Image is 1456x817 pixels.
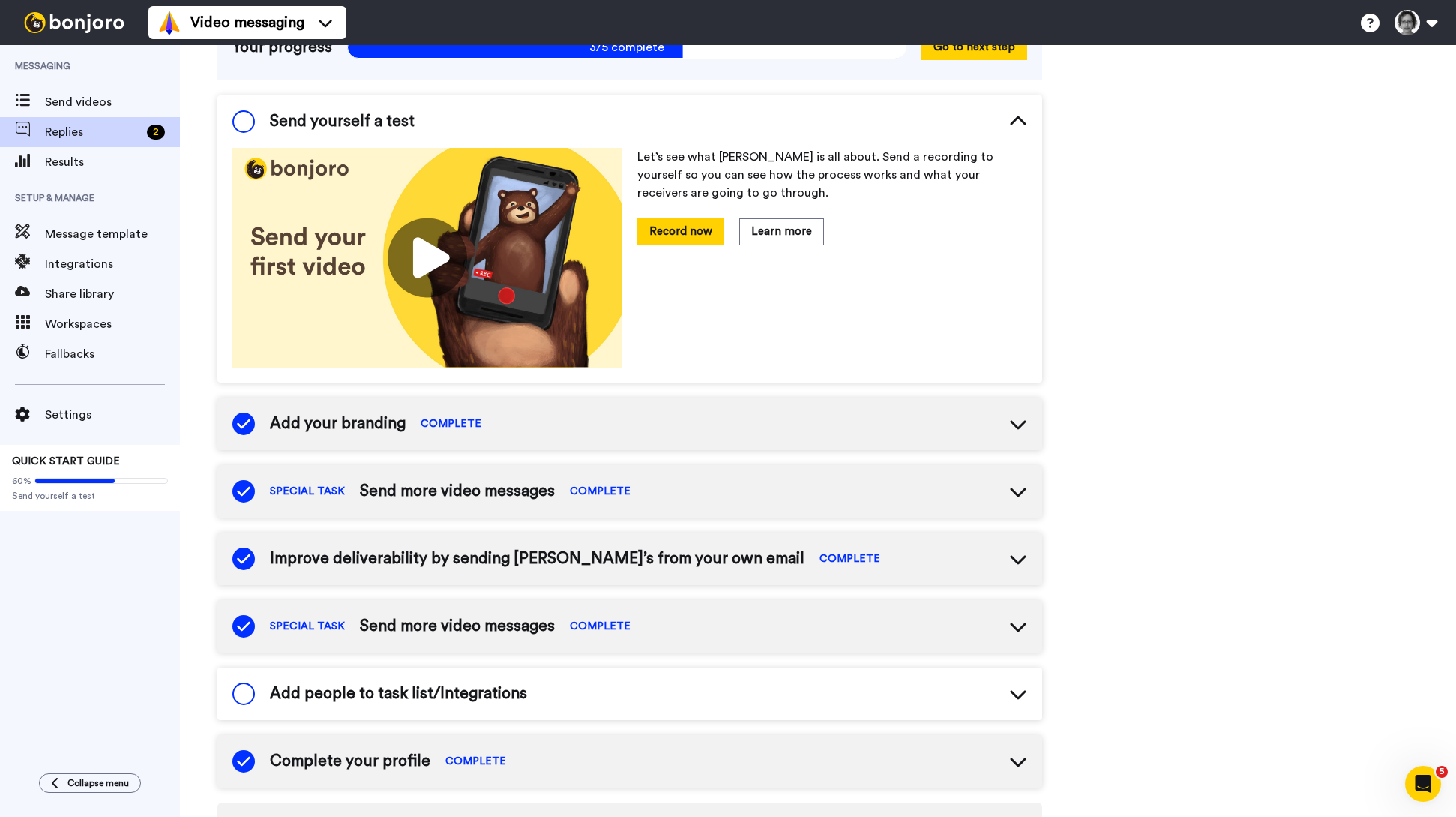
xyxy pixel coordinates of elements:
[270,413,406,435] span: Add your branding
[270,619,345,634] span: SPECIAL TASK
[347,36,906,59] span: 3/5 complete
[637,148,1027,202] p: Let’s see what [PERSON_NAME] is all about. Send a recording to yourself so you can see how the pr...
[232,148,622,368] img: 178eb3909c0dc23ce44563bdb6dc2c11.jpg
[232,36,332,59] span: Your progress
[1436,766,1448,778] span: 5
[45,285,180,303] span: Share library
[270,683,527,705] span: Add people to task list/Integrations
[360,480,555,503] span: Send more video messages
[360,615,555,638] span: Send more video messages
[45,255,180,273] span: Integrations
[45,345,180,363] span: Fallbacks
[445,754,506,769] span: COMPLETE
[270,750,430,773] span: Complete your profile
[637,218,724,245] button: Record now
[45,406,180,424] span: Settings
[45,315,180,333] span: Workspaces
[45,153,180,171] span: Results
[12,475,31,487] span: 60%
[570,619,631,634] span: COMPLETE
[270,110,415,133] span: Send yourself a test
[147,125,165,140] div: 2
[570,484,631,499] span: COMPLETE
[270,548,804,570] span: Improve deliverability by sending [PERSON_NAME]’s from your own email
[190,12,304,33] span: Video messaging
[45,225,180,243] span: Message template
[1405,766,1441,802] iframe: Intercom live chat
[421,416,481,431] span: COMPLETE
[12,456,120,467] span: QUICK START GUIDE
[157,11,181,35] img: vm-color.svg
[67,777,129,789] span: Collapse menu
[819,551,880,566] span: COMPLETE
[921,34,1027,60] button: Go to next step
[45,123,141,141] span: Replies
[45,93,180,111] span: Send videos
[270,484,345,499] span: SPECIAL TASK
[18,12,130,33] img: bj-logo-header-white.svg
[39,773,141,793] button: Collapse menu
[739,218,824,245] button: Learn more
[12,490,168,502] span: Send yourself a test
